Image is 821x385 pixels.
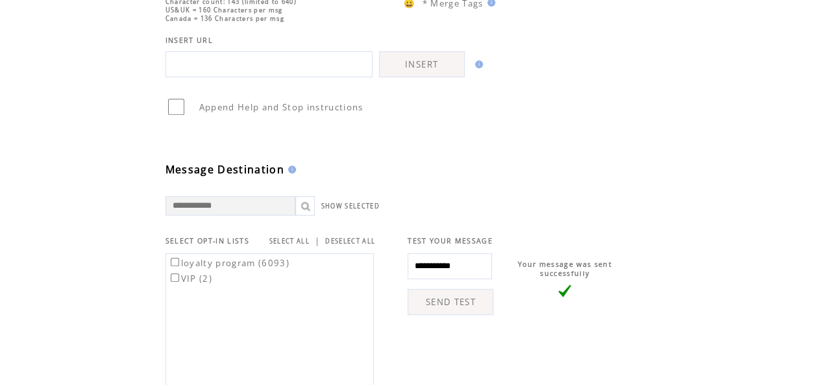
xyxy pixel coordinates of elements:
span: Your message was sent successfully [518,260,612,278]
img: help.gif [471,60,483,68]
span: | [315,235,320,247]
img: vLarge.png [558,284,571,297]
input: loyalty program (6093) [171,258,179,266]
span: Canada = 136 Characters per msg [165,14,284,23]
img: help.gif [284,166,296,173]
label: VIP (2) [168,273,212,284]
label: loyalty program (6093) [168,257,289,269]
a: SELECT ALL [269,237,310,245]
a: INSERT [379,51,465,77]
a: SEND TEST [408,289,493,315]
a: SHOW SELECTED [321,202,380,210]
span: Message Destination [165,162,284,177]
a: DESELECT ALL [325,237,375,245]
span: INSERT URL [165,36,213,45]
span: TEST YOUR MESSAGE [408,236,493,245]
span: SELECT OPT-IN LISTS [165,236,249,245]
span: US&UK = 160 Characters per msg [165,6,283,14]
span: Append Help and Stop instructions [199,101,363,113]
input: VIP (2) [171,273,179,282]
